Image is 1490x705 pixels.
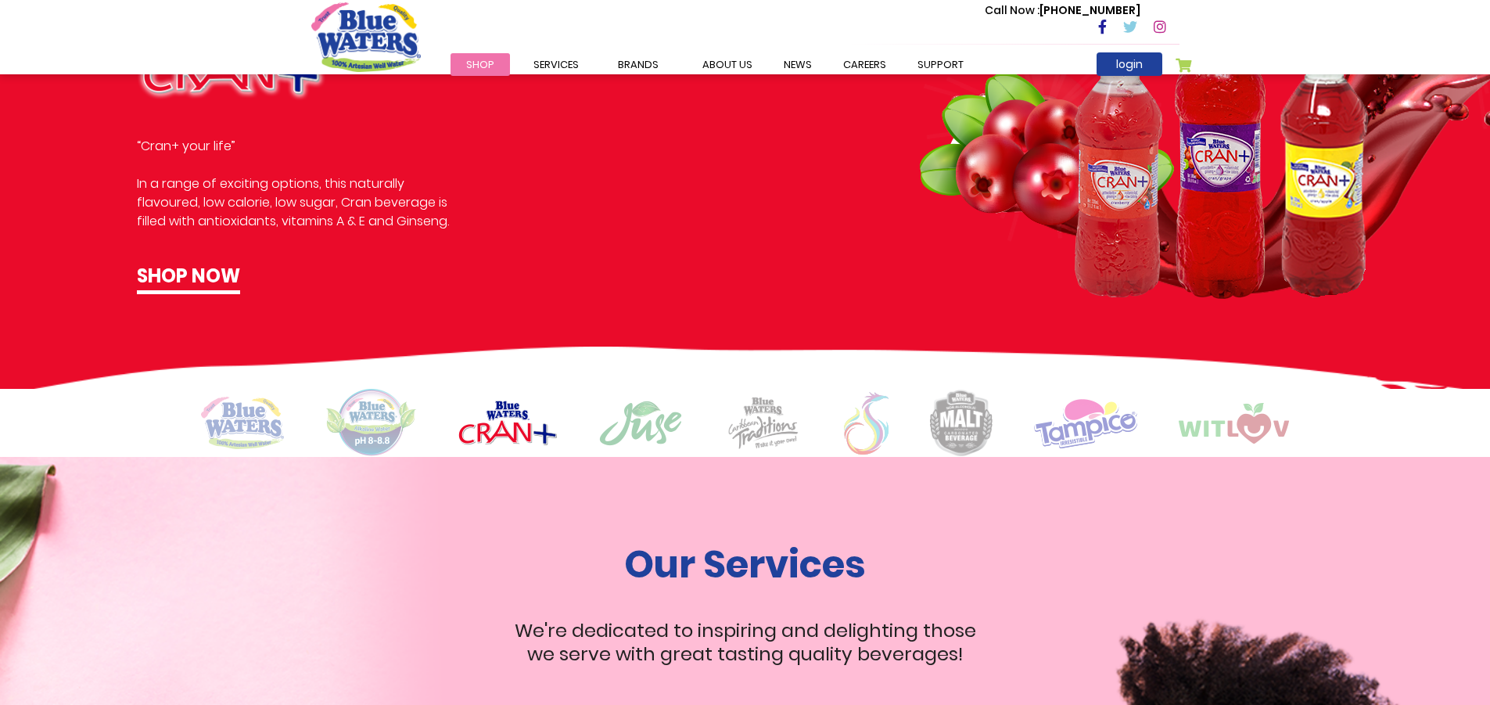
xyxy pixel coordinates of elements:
[1097,52,1162,76] a: login
[499,619,992,666] p: We're dedicated to inspiring and delighting those we serve with great tasting quality beverages!
[311,2,421,71] a: store logo
[598,400,683,447] img: logo
[930,390,993,456] img: logo
[458,401,557,445] img: logo
[137,137,469,231] p: “Cran+ your life” In a range of exciting options, this naturally flavoured, low calorie, low suga...
[533,57,579,72] span: Services
[618,57,659,72] span: Brands
[828,53,902,76] a: careers
[1034,397,1137,448] img: logo
[985,2,1039,18] span: Call Now :
[844,392,889,455] img: logo
[201,397,284,449] img: logo
[1179,403,1289,444] img: logo
[499,542,992,588] h1: Our Services
[137,262,240,294] a: Shop now
[902,53,979,76] a: support
[985,2,1140,19] p: [PHONE_NUMBER]
[724,396,802,450] img: logo
[466,57,494,72] span: Shop
[687,53,768,76] a: about us
[325,389,417,457] img: logo
[768,53,828,76] a: News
